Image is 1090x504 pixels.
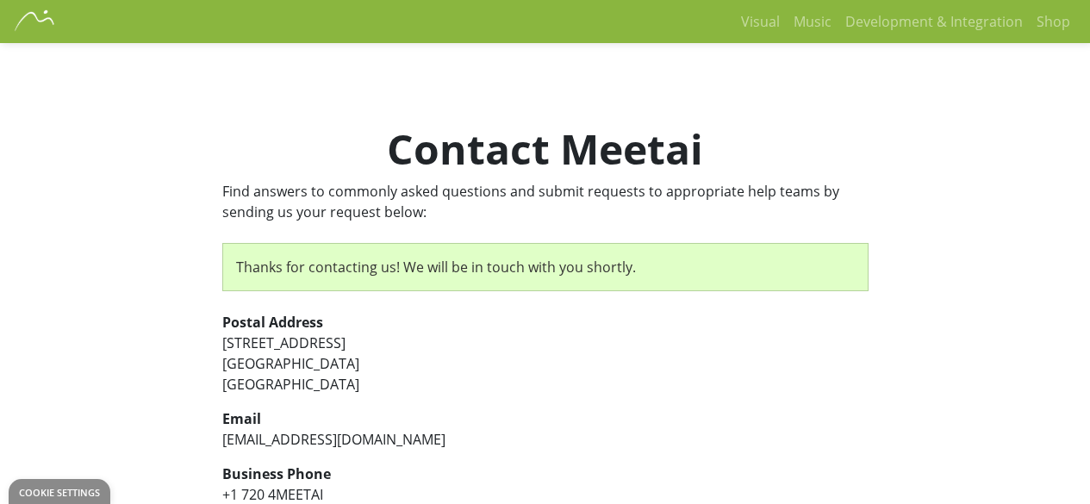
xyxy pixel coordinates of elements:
[222,124,869,174] h1: Contact Meetai
[222,313,323,332] strong: Postal Address
[19,488,100,497] div: Cookie settings
[222,464,331,483] strong: Business Phone
[838,4,1030,39] a: Development & Integration
[222,181,869,222] p: Find answers to commonly asked questions and submit requests to appropriate help teams by sending...
[222,409,261,428] strong: Email
[787,4,838,39] a: Music
[734,4,787,39] a: Visual
[222,408,869,450] p: [EMAIL_ADDRESS][DOMAIN_NAME]
[236,257,855,277] p: Thanks for contacting us! We will be in touch with you shortly.
[222,312,869,395] p: [STREET_ADDRESS] [GEOGRAPHIC_DATA] [GEOGRAPHIC_DATA]
[1030,4,1077,39] a: Shop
